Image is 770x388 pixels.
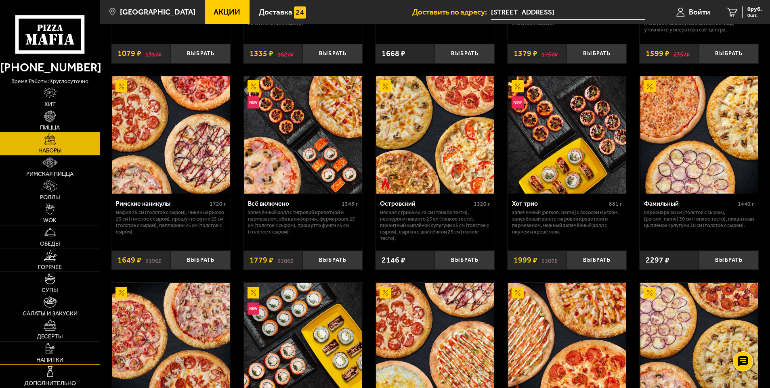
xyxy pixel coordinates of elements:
button: Выбрать [171,44,231,64]
p: Мафия 25 см (толстое с сыром), Чикен Барбекю 25 см (толстое с сыром), Прошутто Фунги 25 см (толст... [116,209,226,235]
span: 0 шт. [747,13,762,18]
span: Хит [44,102,56,107]
a: АкционныйОстрое блюдоОстровский [376,76,495,194]
button: Выбрать [303,44,363,64]
span: Акции [214,8,240,16]
a: АкционныйФамильный [640,76,759,194]
span: Супы [42,288,58,293]
span: 0 руб. [747,6,762,12]
div: Островский [380,200,472,207]
span: 1999 ₽ [514,256,537,264]
span: Россия, Санкт-Петербург, набережная реки Мойки, 15 [491,5,645,20]
img: Фамильный [640,76,758,194]
span: 1599 ₽ [646,50,669,58]
div: Всё включено [248,200,340,207]
input: Ваш адрес доставки [491,5,645,20]
a: АкционныйНовинкаХот трио [508,76,627,194]
a: АкционныйНовинкаВсё включено [243,76,363,194]
img: Акционный [115,80,128,92]
span: Салаты и закуски [23,311,78,317]
button: Выбрать [435,250,495,270]
span: Обеды [40,241,60,247]
s: 2196 ₽ [145,256,162,264]
img: Римские каникулы [112,76,230,194]
button: Выбрать [699,44,759,64]
span: 1668 ₽ [382,50,405,58]
button: Выбрать [435,44,495,64]
span: 881 г [609,200,622,207]
s: 2307 ₽ [541,256,558,264]
img: Акционный [380,80,392,92]
img: 15daf4d41897b9f0e9f617042186c801.svg [294,6,306,19]
img: Акционный [644,80,656,92]
span: 1345 г [342,200,358,207]
span: Роллы [40,195,60,200]
span: 1720 г [210,200,226,207]
s: 1317 ₽ [145,50,162,58]
img: Акционный [115,287,128,299]
span: Горячее [38,265,62,270]
img: Акционный [248,80,260,92]
span: [GEOGRAPHIC_DATA] [120,8,195,16]
div: Фамильный [644,200,736,207]
s: 2357 ₽ [673,50,690,58]
div: Хот трио [512,200,607,207]
span: 2297 ₽ [646,256,669,264]
span: WOK [43,218,57,223]
button: Выбрать [699,250,759,270]
span: Напитки [36,357,63,363]
img: Новинка [248,96,260,108]
span: Доставка [259,8,292,16]
span: Доставить по адресу: [412,8,491,16]
span: 1440 г [738,200,754,207]
p: Запеченный [PERSON_NAME] с лососем и угрём, Запечённый ролл с тигровой креветкой и пармезаном, Не... [512,209,622,235]
span: 1079 ₽ [117,50,141,58]
img: Новинка [512,96,524,108]
span: Наборы [38,148,62,154]
s: 2306 ₽ [277,256,294,264]
span: Пицца [40,125,60,131]
span: Десерты [37,334,63,340]
button: Выбрать [303,250,363,270]
span: Войти [689,8,710,16]
p: Мясная с грибами 25 см (тонкое тесто), Пепперони Пиканто 25 см (тонкое тесто), Пикантный цыплёнок... [380,209,490,241]
span: 1379 ₽ [514,50,537,58]
img: Акционный [512,287,524,299]
s: 1757 ₽ [541,50,558,58]
a: АкционныйРимские каникулы [111,76,231,194]
span: Римская пицца [26,171,73,177]
img: Островский [376,76,494,194]
span: 1649 ₽ [117,256,141,264]
button: Выбрать [567,250,627,270]
img: Акционный [248,287,260,299]
span: Дополнительно [24,381,76,386]
span: 2146 ₽ [382,256,405,264]
div: Римские каникулы [116,200,208,207]
span: 1320 г [474,200,490,207]
img: Острое блюдо [380,178,392,190]
span: 1335 ₽ [250,50,273,58]
img: Новинка [248,302,260,315]
img: Акционный [512,80,524,92]
button: Выбрать [171,250,231,270]
s: 1627 ₽ [277,50,294,58]
span: 1779 ₽ [250,256,273,264]
p: Запечённый ролл с тигровой креветкой и пармезаном, Эби Калифорния, Фермерская 25 см (толстое с сы... [248,209,358,235]
button: Выбрать [567,44,627,64]
p: Карбонара 30 см (толстое с сыром), [PERSON_NAME] 30 см (тонкое тесто), Пикантный цыплёнок сулугун... [644,209,754,229]
img: Хот трио [508,76,626,194]
img: Акционный [380,287,392,299]
img: Всё включено [244,76,362,194]
img: Акционный [644,287,656,299]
